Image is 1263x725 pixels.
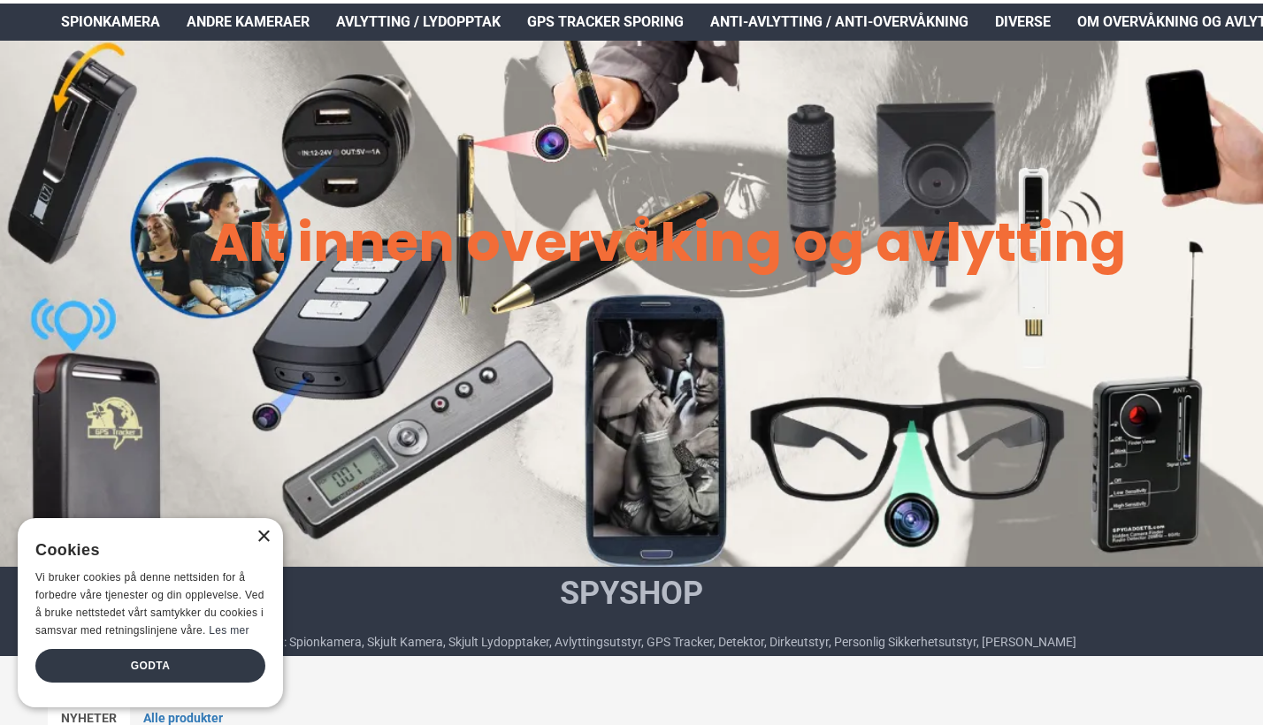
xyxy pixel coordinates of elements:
[995,11,1051,33] span: Diverse
[187,571,1076,615] h1: SpyShop
[48,4,173,41] a: Spionkamera
[982,4,1064,41] a: Diverse
[187,633,1076,652] div: Produktsortiment: Spionkamera, Skjult Kamera, Skjult Lydopptaker, Avlyttingsutstyr, GPS Tracker, ...
[35,531,254,569] div: Cookies
[527,11,684,33] span: GPS Tracker Sporing
[336,11,501,33] span: Avlytting / Lydopptak
[61,11,160,33] span: Spionkamera
[35,649,265,683] div: Godta
[514,4,697,41] a: GPS Tracker Sporing
[209,624,249,637] a: Les mer, opens a new window
[323,4,514,41] a: Avlytting / Lydopptak
[35,571,264,636] span: Vi bruker cookies på denne nettsiden for å forbedre våre tjenester og din opplevelse. Ved å bruke...
[187,11,310,33] span: Andre kameraer
[173,4,323,41] a: Andre kameraer
[710,11,968,33] span: Anti-avlytting / Anti-overvåkning
[697,4,982,41] a: Anti-avlytting / Anti-overvåkning
[256,530,270,544] div: Close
